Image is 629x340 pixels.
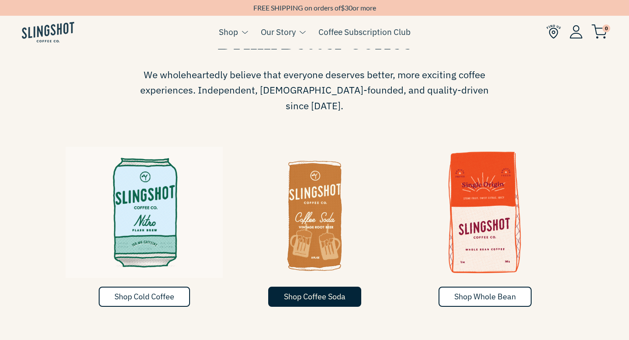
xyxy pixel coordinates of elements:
a: Shop Cold Coffee [99,287,190,307]
span: Shop Coffee Soda [284,291,346,302]
a: 0 [591,27,607,37]
img: Cold & Flash Brew [66,147,223,278]
a: Our Story [261,25,296,38]
img: Find Us [546,24,561,39]
img: Coffee Soda [236,147,393,278]
a: Whole Bean Coffee [406,147,563,287]
span: Shop Whole Bean [454,291,516,302]
span: 0 [602,24,610,32]
span: $ [341,3,345,12]
a: Shop Whole Bean [439,287,532,307]
img: Account [570,25,583,38]
img: Whole Bean Coffee [406,147,563,278]
a: Coffee Soda [236,147,393,287]
span: 30 [345,3,353,12]
a: Coffee Subscription Club [318,25,411,38]
a: Shop [219,25,238,38]
img: cart [591,24,607,39]
span: We wholeheartedly believe that everyone deserves better, more exciting coffee experiences. Indepe... [135,67,494,113]
a: Shop Coffee Soda [268,287,361,307]
a: Cold & Flash Brew [66,147,223,287]
span: Shop Cold Coffee [114,291,174,302]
